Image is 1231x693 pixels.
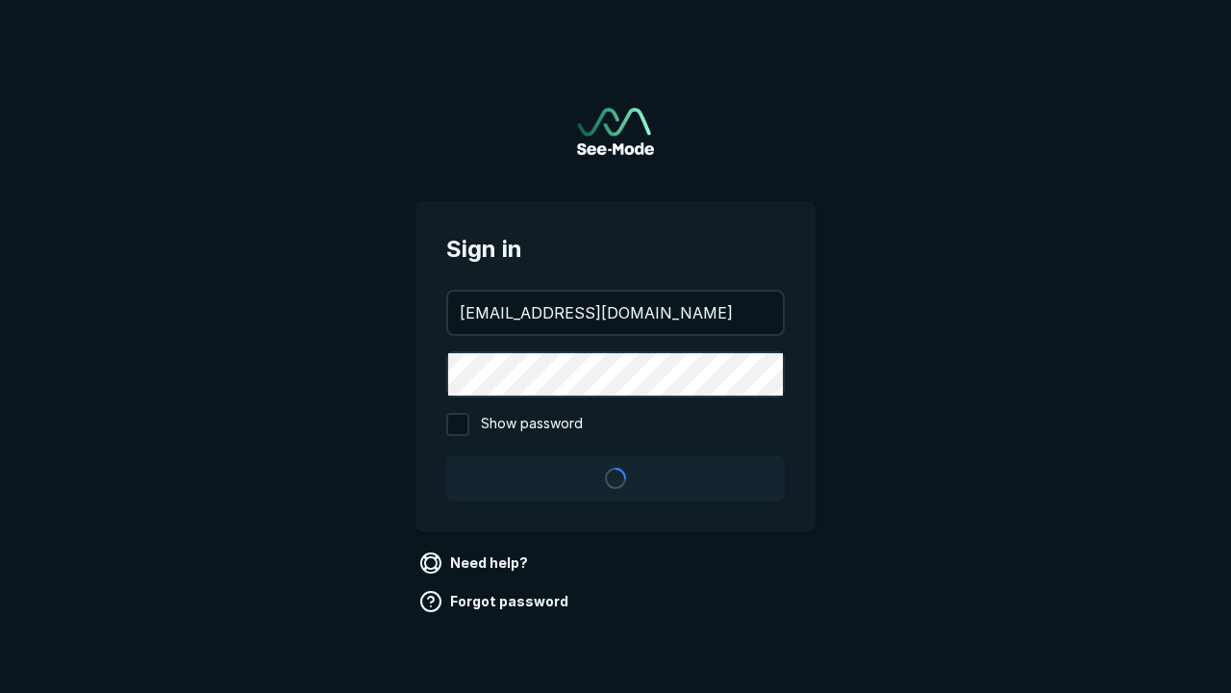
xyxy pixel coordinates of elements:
span: Sign in [446,232,785,267]
a: Go to sign in [577,108,654,155]
a: Forgot password [415,586,576,617]
img: See-Mode Logo [577,108,654,155]
input: your@email.com [448,292,783,334]
a: Need help? [415,548,536,578]
span: Show password [481,413,583,436]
